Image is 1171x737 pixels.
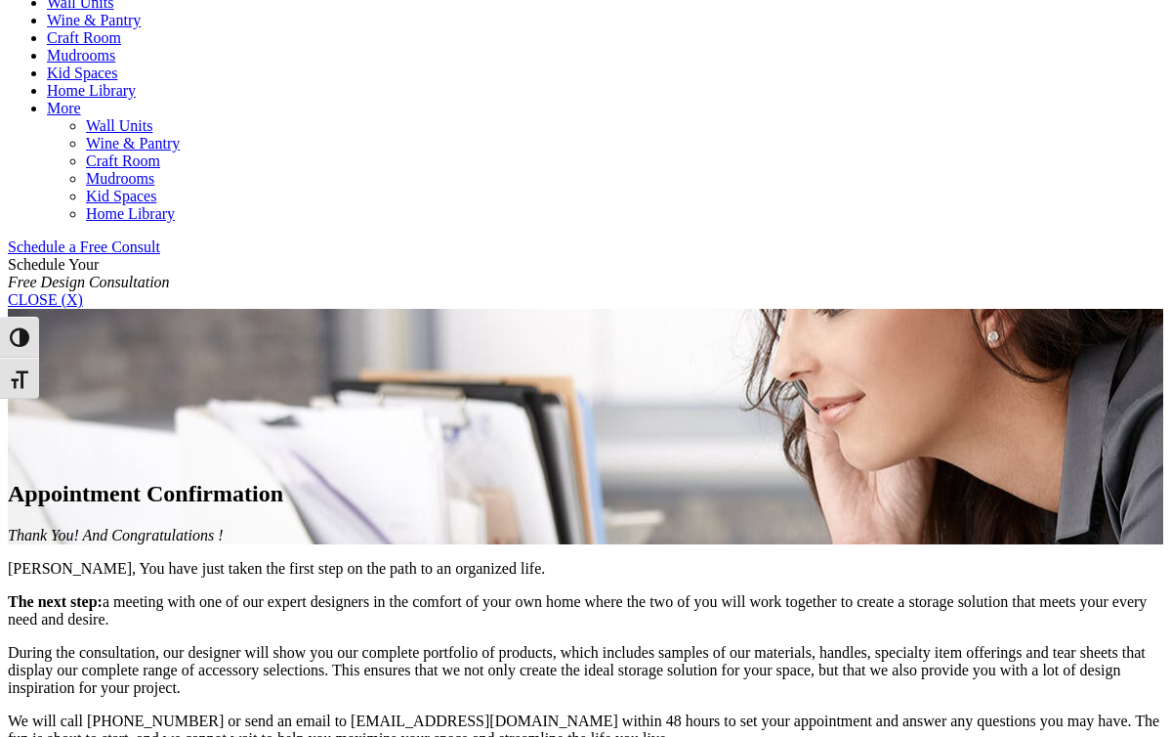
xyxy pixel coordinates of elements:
a: Craft Room [47,29,121,46]
span: [PERSON_NAME], You have just taken the first step on the path to an organized life. [8,560,545,577]
a: Wine & Pantry [47,12,141,28]
em: Thank You! And Congratulations ! [8,527,223,543]
a: Kid Spaces [47,65,117,81]
a: Mudrooms [86,170,154,187]
strong: The next step: [8,593,103,610]
h1: Appointment Confirmation [8,481,1163,507]
a: Mudrooms [47,47,115,64]
em: Free Design Consultation [8,274,170,290]
a: More menu text will display only on big screen [47,100,81,116]
a: Wine & Pantry [86,135,180,152]
p: During the consultation, our designer will show you our complete portfolio of products, which inc... [8,644,1163,697]
a: Home Library [86,205,175,222]
span: Schedule Your [8,256,170,290]
a: Wall Units [86,117,152,134]
a: Kid Spaces [86,188,156,204]
a: Home Library [47,82,136,99]
a: Craft Room [86,152,160,169]
a: Schedule a Free Consult (opens a dropdown menu) [8,238,160,255]
a: CLOSE (X) [8,291,83,308]
p: a meeting with one of our expert designers in the comfort of your own home where the two of you w... [8,593,1163,629]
